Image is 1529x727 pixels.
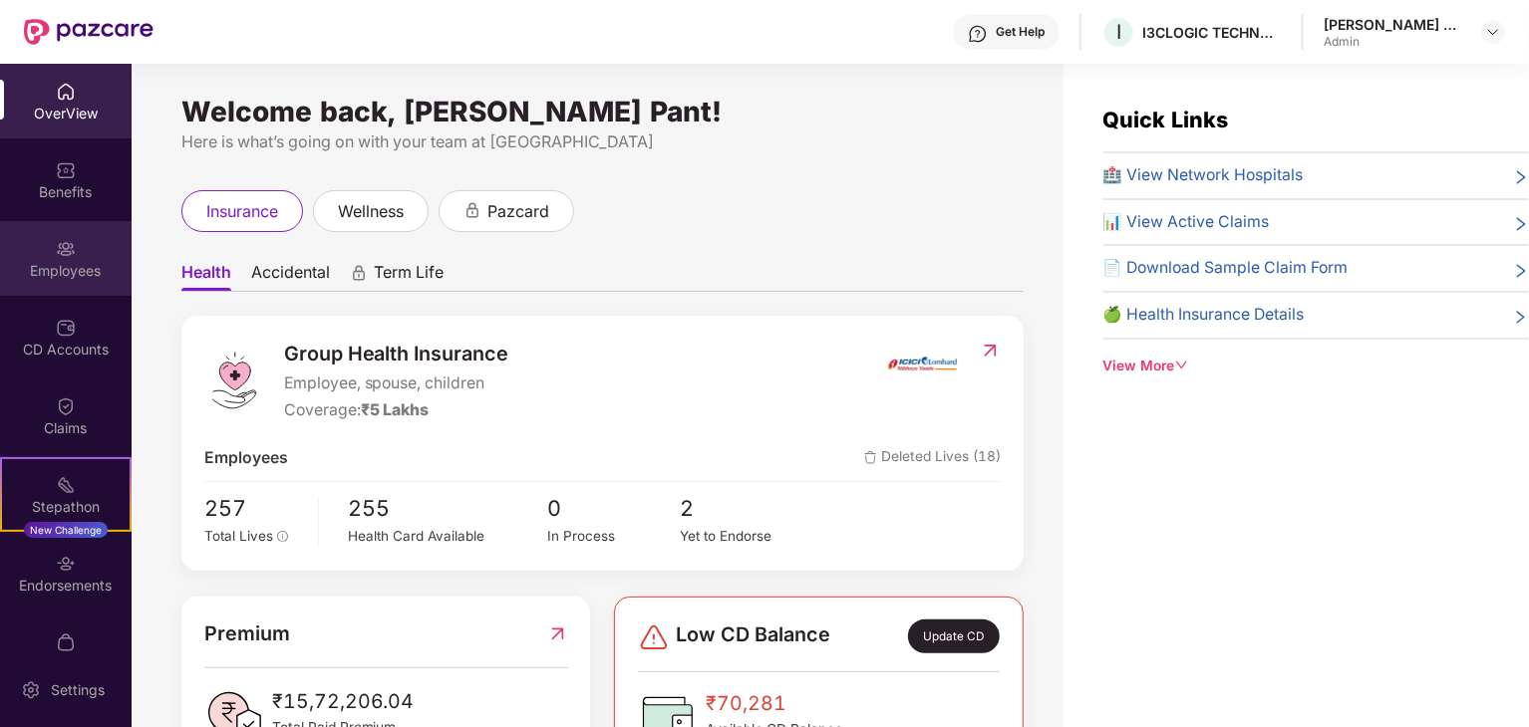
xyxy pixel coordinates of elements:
span: Total Lives [204,528,273,544]
span: ₹15,72,206.04 [272,686,415,717]
img: svg+xml;base64,PHN2ZyBpZD0iRW1wbG95ZWVzIiB4bWxucz0iaHR0cDovL3d3dy53My5vcmcvMjAwMC9zdmciIHdpZHRoPS... [56,239,76,259]
span: insurance [206,199,278,224]
span: down [1175,359,1189,372]
span: Employee, spouse, children [284,371,509,396]
div: View More [1103,356,1529,377]
img: svg+xml;base64,PHN2ZyBpZD0iTXlfT3JkZXJzIiBkYXRhLW5hbWU9Ik15IE9yZGVycyIgeG1sbnM9Imh0dHA6Ly93d3cudz... [56,632,76,652]
span: Term Life [374,262,444,291]
span: Group Health Insurance [284,339,509,369]
img: svg+xml;base64,PHN2ZyBpZD0iRHJvcGRvd24tMzJ4MzIiIHhtbG5zPSJodHRwOi8vd3d3LnczLm9yZy8yMDAwL3N2ZyIgd2... [1485,24,1501,40]
img: deleteIcon [864,451,877,464]
span: 📄 Download Sample Claim Form [1103,256,1349,281]
span: 0 [547,492,680,526]
img: insurerIcon [885,339,960,388]
span: right [1513,307,1529,328]
div: animation [350,264,368,282]
div: Get Help [996,24,1045,40]
span: Premium [204,618,290,649]
span: 📊 View Active Claims [1103,210,1270,235]
div: Settings [45,680,111,700]
img: RedirectIcon [980,341,1001,361]
img: svg+xml;base64,PHN2ZyBpZD0iRW5kb3JzZW1lbnRzIiB4bWxucz0iaHR0cDovL3d3dy53My5vcmcvMjAwMC9zdmciIHdpZH... [56,554,76,574]
div: In Process [547,526,680,547]
img: svg+xml;base64,PHN2ZyBpZD0iU2V0dGluZy0yMHgyMCIgeG1sbnM9Imh0dHA6Ly93d3cudzMub3JnLzIwMDAvc3ZnIiB3aW... [21,680,41,700]
span: Accidental [251,262,330,291]
div: Yet to Endorse [681,526,813,547]
span: Quick Links [1103,107,1229,132]
span: right [1513,167,1529,188]
span: 257 [204,492,304,526]
span: info-circle [277,531,289,543]
img: logo [204,351,264,410]
span: ₹70,281 [706,688,842,719]
span: ₹5 Lakhs [361,400,430,419]
span: Health [181,262,231,291]
div: Here is what’s going on with your team at [GEOGRAPHIC_DATA] [181,129,1024,154]
div: New Challenge [24,522,108,538]
div: Admin [1324,34,1463,50]
div: Health Card Available [349,526,548,547]
img: New Pazcare Logo [24,19,153,45]
img: svg+xml;base64,PHN2ZyBpZD0iQmVuZWZpdHMiIHhtbG5zPSJodHRwOi8vd3d3LnczLm9yZy8yMDAwL3N2ZyIgd2lkdGg9Ij... [56,160,76,180]
img: svg+xml;base64,PHN2ZyBpZD0iRGFuZ2VyLTMyeDMyIiB4bWxucz0iaHR0cDovL3d3dy53My5vcmcvMjAwMC9zdmciIHdpZH... [638,621,670,653]
img: svg+xml;base64,PHN2ZyBpZD0iSGVscC0zMngzMiIgeG1sbnM9Imh0dHA6Ly93d3cudzMub3JnLzIwMDAvc3ZnIiB3aWR0aD... [968,24,988,44]
span: Employees [204,446,288,471]
img: svg+xml;base64,PHN2ZyBpZD0iSG9tZSIgeG1sbnM9Imh0dHA6Ly93d3cudzMub3JnLzIwMDAvc3ZnIiB3aWR0aD0iMjAiIG... [56,82,76,102]
span: 🍏 Health Insurance Details [1103,303,1305,328]
span: 255 [349,492,548,526]
span: right [1513,214,1529,235]
div: Welcome back, [PERSON_NAME] Pant! [181,104,1024,120]
span: Deleted Lives (18) [864,446,1001,471]
span: right [1513,260,1529,281]
div: Coverage: [284,398,509,423]
span: wellness [338,199,404,224]
span: 2 [681,492,813,526]
img: svg+xml;base64,PHN2ZyB4bWxucz0iaHR0cDovL3d3dy53My5vcmcvMjAwMC9zdmciIHdpZHRoPSIyMSIgaGVpZ2h0PSIyMC... [56,475,76,495]
img: RedirectIcon [547,618,568,649]
div: [PERSON_NAME] Pant [1324,15,1463,34]
img: svg+xml;base64,PHN2ZyBpZD0iQ2xhaW0iIHhtbG5zPSJodHRwOi8vd3d3LnczLm9yZy8yMDAwL3N2ZyIgd2lkdGg9IjIwIi... [56,396,76,416]
img: svg+xml;base64,PHN2ZyBpZD0iQ0RfQWNjb3VudHMiIGRhdGEtbmFtZT0iQ0QgQWNjb3VudHMiIHhtbG5zPSJodHRwOi8vd3... [56,318,76,338]
div: I3CLOGIC TECHNOLOGIES PRIVATE LIMITED [1142,23,1282,42]
span: pazcard [487,199,549,224]
div: Update CD [908,619,1000,653]
span: I [1116,20,1121,44]
div: Stepathon [2,497,130,517]
div: animation [463,201,481,219]
span: 🏥 View Network Hospitals [1103,163,1304,188]
span: Low CD Balance [676,619,830,653]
